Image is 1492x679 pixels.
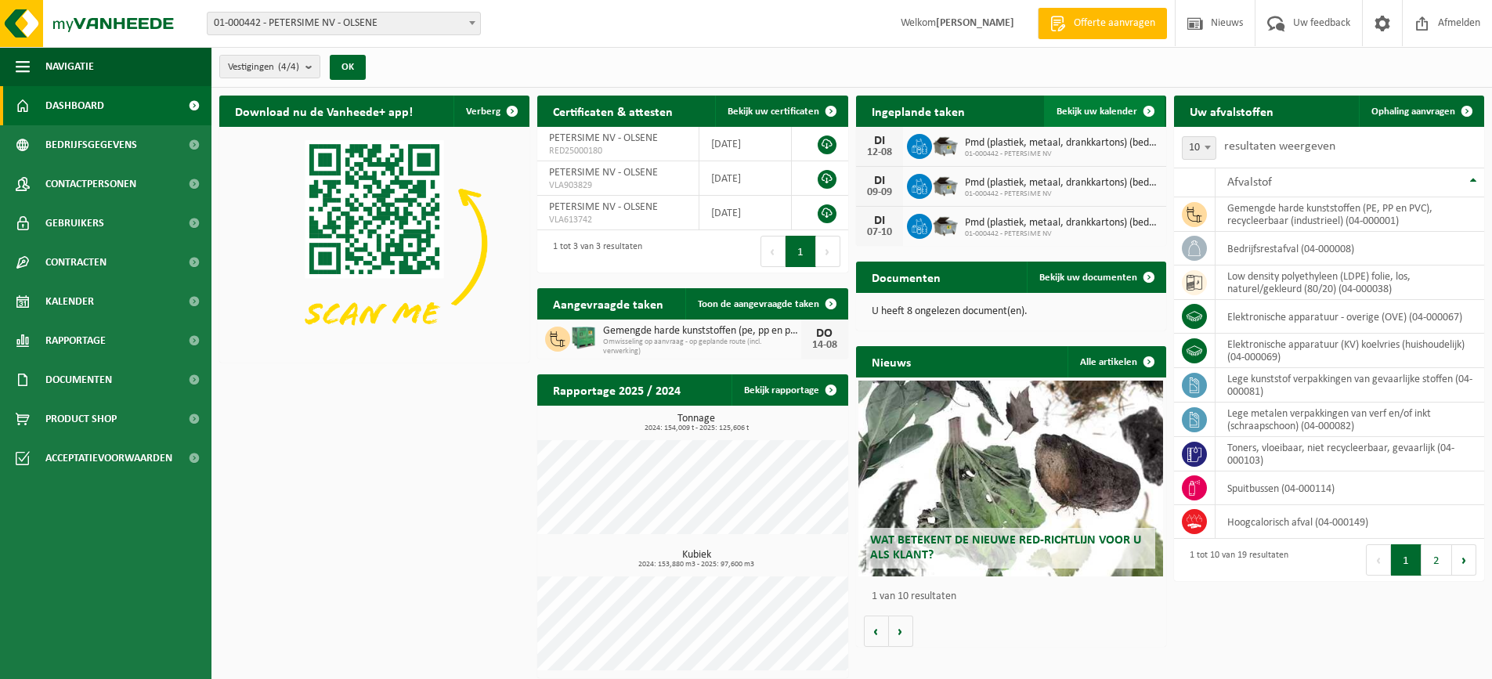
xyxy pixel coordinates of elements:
div: 1 tot 10 van 19 resultaten [1182,543,1288,577]
div: DI [864,135,895,147]
button: 2 [1422,544,1452,576]
td: [DATE] [699,127,791,161]
div: DO [809,327,840,340]
span: Dashboard [45,86,104,125]
button: Vorige [864,616,889,647]
span: Bedrijfsgegevens [45,125,137,164]
span: 2024: 153,880 m3 - 2025: 97,600 m3 [545,561,847,569]
div: 12-08 [864,147,895,158]
span: Wat betekent de nieuwe RED-richtlijn voor u als klant? [870,534,1141,562]
a: Bekijk uw kalender [1044,96,1165,127]
a: Bekijk rapportage [732,374,847,406]
h2: Aangevraagde taken [537,288,679,319]
span: Omwisseling op aanvraag - op geplande route (incl. verwerking) [603,338,800,356]
span: Vestigingen [228,56,299,79]
span: PETERSIME NV - OLSENE [549,167,658,179]
h2: Nieuws [856,346,927,377]
h2: Certificaten & attesten [537,96,688,126]
span: Product Shop [45,399,117,439]
td: [DATE] [699,161,791,196]
h3: Kubiek [545,550,847,569]
span: Contracten [45,243,107,282]
h3: Tonnage [545,414,847,432]
td: elektronische apparatuur - overige (OVE) (04-000067) [1216,300,1484,334]
button: Next [816,236,840,267]
span: Kalender [45,282,94,321]
span: Gemengde harde kunststoffen (pe, pp en pvc), recycleerbaar (industrieel) [603,325,800,338]
h2: Documenten [856,262,956,292]
button: Vestigingen(4/4) [219,55,320,78]
a: Offerte aanvragen [1038,8,1167,39]
span: 01-000442 - PETERSIME NV [965,150,1158,159]
span: Pmd (plastiek, metaal, drankkartons) (bedrijven) [965,137,1158,150]
span: Verberg [466,107,500,117]
a: Wat betekent de nieuwe RED-richtlijn voor u als klant? [858,381,1162,576]
span: 01-000442 - PETERSIME NV [965,229,1158,239]
span: VLA903829 [549,179,687,192]
label: resultaten weergeven [1224,140,1335,153]
button: Volgende [889,616,913,647]
span: Rapportage [45,321,106,360]
span: 10 [1182,136,1216,160]
h2: Ingeplande taken [856,96,981,126]
p: 1 van 10 resultaten [872,591,1158,602]
a: Alle artikelen [1068,346,1165,377]
h2: Download nu de Vanheede+ app! [219,96,428,126]
div: DI [864,215,895,227]
td: low density polyethyleen (LDPE) folie, los, naturel/gekleurd (80/20) (04-000038) [1216,265,1484,300]
td: lege kunststof verpakkingen van gevaarlijke stoffen (04-000081) [1216,368,1484,403]
span: 01-000442 - PETERSIME NV - OLSENE [207,12,481,35]
span: Offerte aanvragen [1070,16,1159,31]
button: Next [1452,544,1476,576]
button: Verberg [453,96,528,127]
button: Previous [1366,544,1391,576]
td: gemengde harde kunststoffen (PE, PP en PVC), recycleerbaar (industrieel) (04-000001) [1216,197,1484,232]
span: Gebruikers [45,204,104,243]
div: 14-08 [809,340,840,351]
count: (4/4) [278,62,299,72]
td: lege metalen verpakkingen van verf en/of inkt (schraapschoon) (04-000082) [1216,403,1484,437]
span: PETERSIME NV - OLSENE [549,201,658,213]
p: U heeft 8 ongelezen document(en). [872,306,1151,317]
h2: Uw afvalstoffen [1174,96,1289,126]
span: 01-000442 - PETERSIME NV - OLSENE [208,13,480,34]
h2: Rapportage 2025 / 2024 [537,374,696,405]
td: toners, vloeibaar, niet recycleerbaar, gevaarlijk (04-000103) [1216,437,1484,471]
div: 1 tot 3 van 3 resultaten [545,234,642,269]
span: Toon de aangevraagde taken [698,299,819,309]
span: Pmd (plastiek, metaal, drankkartons) (bedrijven) [965,217,1158,229]
span: Bekijk uw certificaten [728,107,819,117]
img: WB-5000-GAL-GY-01 [932,132,959,158]
span: VLA613742 [549,214,687,226]
td: spuitbussen (04-000114) [1216,471,1484,505]
span: Afvalstof [1227,176,1272,189]
span: Ophaling aanvragen [1371,107,1455,117]
img: WB-5000-GAL-GY-01 [932,211,959,238]
a: Bekijk uw documenten [1027,262,1165,293]
button: OK [330,55,366,80]
span: 2024: 154,009 t - 2025: 125,606 t [545,424,847,432]
span: 01-000442 - PETERSIME NV [965,190,1158,199]
span: PETERSIME NV - OLSENE [549,132,658,144]
img: WB-5000-GAL-GY-01 [932,172,959,198]
span: Bekijk uw kalender [1057,107,1137,117]
span: Contactpersonen [45,164,136,204]
td: hoogcalorisch afval (04-000149) [1216,505,1484,539]
td: bedrijfsrestafval (04-000008) [1216,232,1484,265]
div: 09-09 [864,187,895,198]
a: Ophaling aanvragen [1359,96,1483,127]
span: Bekijk uw documenten [1039,273,1137,283]
button: 1 [786,236,816,267]
span: RED25000180 [549,145,687,157]
button: 1 [1391,544,1422,576]
span: Pmd (plastiek, metaal, drankkartons) (bedrijven) [965,177,1158,190]
span: Documenten [45,360,112,399]
div: 07-10 [864,227,895,238]
span: Navigatie [45,47,94,86]
div: DI [864,175,895,187]
button: Previous [760,236,786,267]
td: elektronische apparatuur (KV) koelvries (huishoudelijk) (04-000069) [1216,334,1484,368]
a: Toon de aangevraagde taken [685,288,847,320]
span: 10 [1183,137,1216,159]
img: PB-HB-1400-HPE-GN-01 [570,324,597,351]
